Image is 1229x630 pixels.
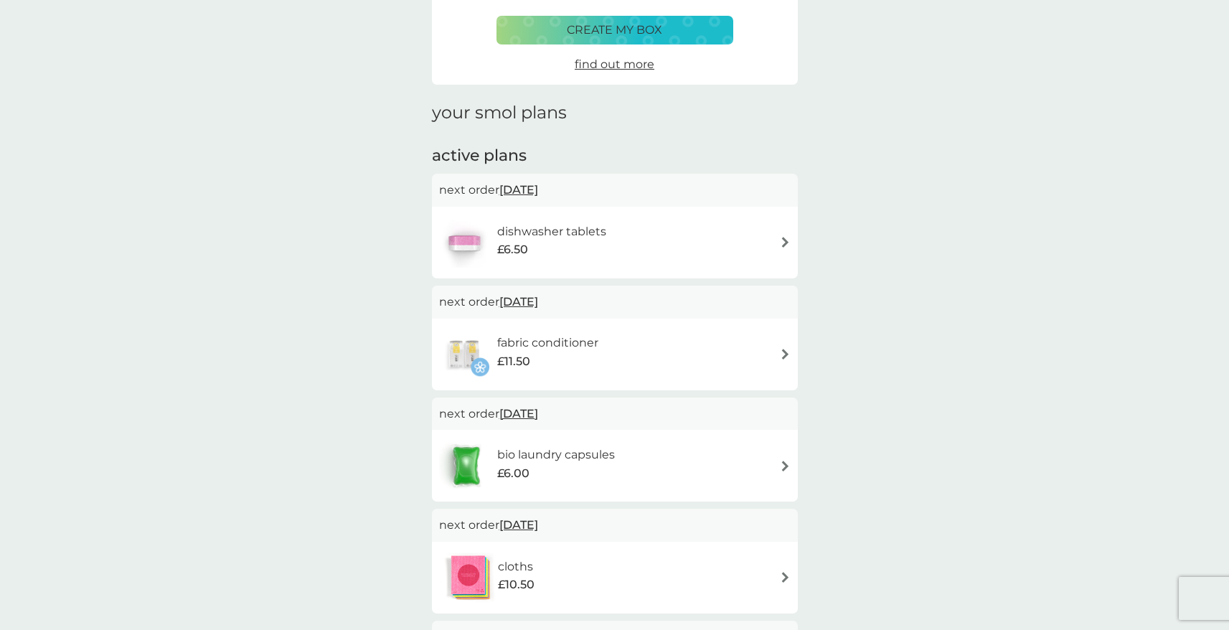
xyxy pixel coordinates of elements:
[439,553,498,603] img: cloths
[497,334,598,352] h6: fabric conditioner
[432,145,798,167] h2: active plans
[497,222,606,241] h6: dishwasher tablets
[439,516,791,535] p: next order
[439,441,494,491] img: bio laundry capsules
[499,288,538,316] span: [DATE]
[780,461,791,471] img: arrow right
[439,181,791,199] p: next order
[575,55,654,74] a: find out more
[780,237,791,248] img: arrow right
[575,57,654,71] span: find out more
[498,558,535,576] h6: cloths
[497,464,529,483] span: £6.00
[499,176,538,204] span: [DATE]
[439,405,791,423] p: next order
[497,352,530,371] span: £11.50
[499,400,538,428] span: [DATE]
[439,217,489,268] img: dishwasher tablets
[499,511,538,539] span: [DATE]
[498,575,535,594] span: £10.50
[567,21,662,39] p: create my box
[496,16,733,44] button: create my box
[780,572,791,583] img: arrow right
[439,293,791,311] p: next order
[497,240,528,259] span: £6.50
[780,349,791,359] img: arrow right
[497,446,615,464] h6: bio laundry capsules
[439,329,489,380] img: fabric conditioner
[432,103,798,123] h1: your smol plans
